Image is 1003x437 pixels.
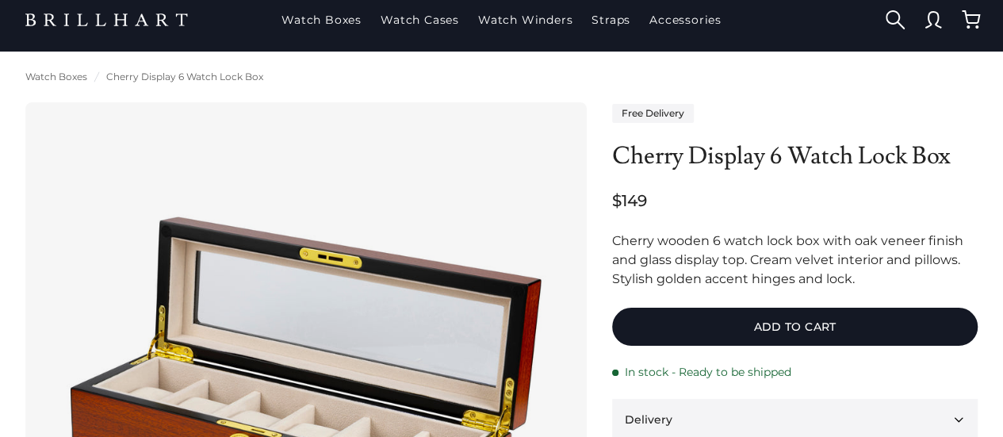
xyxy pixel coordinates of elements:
button: Add to cart [612,308,978,346]
a: Watch Boxes [25,71,87,83]
div: Free Delivery [612,104,694,123]
nav: breadcrumbs [25,71,978,83]
a: Cherry Display 6 Watch Lock Box [106,71,263,83]
span: In stock - Ready to be shipped [625,365,791,380]
p: Cherry wooden 6 watch lock box with oak veneer finish and glass display top. Cream velvet interio... [612,232,978,289]
h1: Cherry Display 6 Watch Lock Box [612,142,978,171]
span: $149 [612,190,647,212]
